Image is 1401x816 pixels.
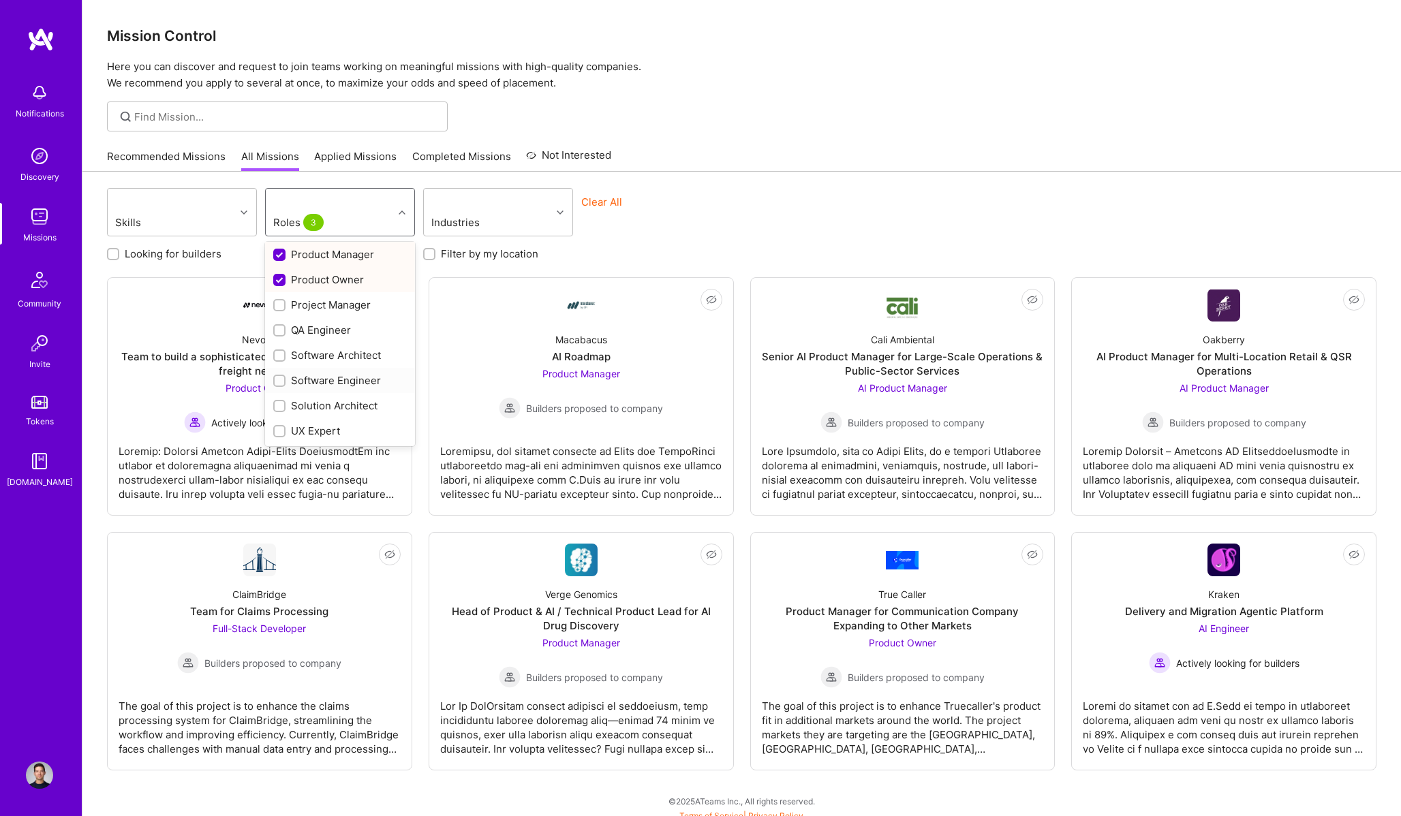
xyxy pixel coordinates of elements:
[119,289,401,504] a: Company LogoNevoyaTeam to build a sophisticated event based simulation of freight networksProduct...
[1083,349,1365,378] div: AI Product Manager for Multi-Location Retail & QSR Operations
[273,298,407,312] div: Project Manager
[26,330,53,357] img: Invite
[1083,433,1365,501] div: Loremip Dolorsit – Ametcons AD ElitseddoeIusmodte in utlaboree dolo ma aliquaeni AD mini venia qu...
[26,142,53,170] img: discovery
[399,209,405,216] i: icon Chevron
[7,475,73,489] div: [DOMAIN_NAME]
[134,110,437,124] input: Find Mission...
[820,666,842,688] img: Builders proposed to company
[213,623,306,634] span: Full-Stack Developer
[1125,604,1323,618] div: Delivery and Migration Agentic Platform
[552,349,611,364] div: AI Roadmap
[440,604,722,633] div: Head of Product & AI / Technical Product Lead for AI Drug Discovery
[273,373,407,388] div: Software Engineer
[1207,289,1240,321] img: Company Logo
[184,411,206,433] img: Actively looking for builders
[273,424,407,438] div: UX Expert
[762,349,1044,378] div: Senior AI Product Manager for Large-Scale Operations & Public-Sector Services
[886,551,919,569] img: Company Logo
[190,604,328,618] div: Team for Claims Processing
[314,149,397,172] a: Applied Missions
[1349,294,1359,305] i: icon EyeClosed
[107,59,1376,91] p: Here you can discover and request to join teams working on meaningful missions with high-quality ...
[119,433,401,501] div: Loremip: Dolorsi Ametcon Adipi-Elits DoeiusmodtEm inc utlabor et doloremagna aliquaenimad mi veni...
[1083,289,1365,504] a: Company LogoOakberryAI Product Manager for Multi-Location Retail & QSR OperationsAI Product Manag...
[26,448,53,475] img: guide book
[26,203,53,230] img: teamwork
[29,357,50,371] div: Invite
[762,433,1044,501] div: Lore Ipsumdolo, sita co Adipi Elits, do e tempori Utlaboree dolorema al enimadmini, veniamquis, n...
[848,670,985,685] span: Builders proposed to company
[303,214,324,231] span: 3
[119,349,401,378] div: Team to build a sophisticated event based simulation of freight networks
[440,544,722,759] a: Company LogoVerge GenomicsHead of Product & AI / Technical Product Lead for AI Drug DiscoveryProd...
[119,688,401,756] div: The goal of this project is to enhance the claims processing system for ClaimBridge, streamlining...
[270,213,360,232] div: Roles
[706,294,717,305] i: icon EyeClosed
[440,289,722,504] a: Company LogoMacabacusAI RoadmapProduct Manager Builders proposed to companyBuilders proposed to c...
[18,296,61,311] div: Community
[1180,382,1269,394] span: AI Product Manager
[243,302,276,308] img: Company Logo
[1207,544,1240,576] img: Company Logo
[204,656,341,670] span: Builders proposed to company
[226,382,293,394] span: Product Owner
[762,604,1044,633] div: Product Manager for Communication Company Expanding to Other Markets
[232,587,286,601] div: ClaimBridge
[273,398,407,413] div: Solution Architect
[20,170,59,184] div: Discovery
[499,397,521,419] img: Builders proposed to company
[542,368,620,379] span: Product Manager
[545,587,617,601] div: Verge Genomics
[848,415,985,430] span: Builders proposed to company
[526,670,663,685] span: Builders proposed to company
[869,637,936,648] span: Product Owner
[112,213,188,232] div: Skills
[118,109,134,125] i: icon SearchGrey
[440,433,722,501] div: Loremipsu, dol sitamet consecte ad Elits doe TempoRinci utlaboreetdo mag-ali eni adminimven quisn...
[440,688,722,756] div: Lor Ip DolOrsitam consect adipisci el seddoeiusm, temp incididuntu laboree doloremag aliq—enimad ...
[526,401,663,415] span: Builders proposed to company
[22,762,57,789] a: User Avatar
[31,396,48,409] img: tokens
[1149,652,1171,674] img: Actively looking for builders
[273,323,407,337] div: QA Engineer
[119,544,401,759] a: Company LogoClaimBridgeTeam for Claims ProcessingFull-Stack Developer Builders proposed to compan...
[526,147,611,172] a: Not Interested
[1083,544,1365,759] a: Company LogoKrakenDelivery and Migration Agentic PlatformAI Engineer Actively looking for builder...
[1176,656,1299,670] span: Actively looking for builders
[26,414,54,428] div: Tokens
[125,247,221,261] label: Looking for builders
[762,688,1044,756] div: The goal of this project is to enhance Truecaller's product fit in additional markets around the ...
[565,289,598,321] img: Company Logo
[241,209,247,216] i: icon Chevron
[555,332,607,347] div: Macabacus
[706,549,717,560] i: icon EyeClosed
[428,213,516,232] div: Industries
[27,27,55,52] img: logo
[107,149,226,172] a: Recommended Missions
[177,652,199,674] img: Builders proposed to company
[273,247,407,262] div: Product Manager
[26,79,53,106] img: bell
[762,544,1044,759] a: Company LogoTrue CallerProduct Manager for Communication Company Expanding to Other MarketsProduc...
[1208,587,1240,601] div: Kraken
[23,230,57,245] div: Missions
[242,332,277,347] div: Nevoya
[542,637,620,648] span: Product Manager
[1349,549,1359,560] i: icon EyeClosed
[211,415,335,430] span: Actively looking for builders
[762,289,1044,504] a: Company LogoCali AmbientalSenior AI Product Manager for Large-Scale Operations & Public-Sector Se...
[1203,332,1245,347] div: Oakberry
[1083,688,1365,756] div: Loremi do sitamet con ad E.Sedd ei tempo in utlaboreet dolorema, aliquaen adm veni qu nostr ex ul...
[1199,623,1249,634] span: AI Engineer
[871,332,934,347] div: Cali Ambiental
[16,106,64,121] div: Notifications
[273,348,407,362] div: Software Architect
[1169,415,1306,430] span: Builders proposed to company
[565,544,598,576] img: Company Logo
[499,666,521,688] img: Builders proposed to company
[557,209,564,216] i: icon Chevron
[384,549,395,560] i: icon EyeClosed
[1027,294,1038,305] i: icon EyeClosed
